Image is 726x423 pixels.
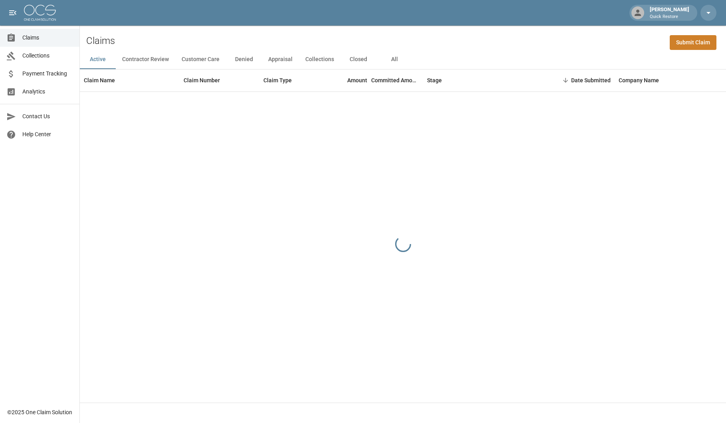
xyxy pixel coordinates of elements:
[86,35,115,47] h2: Claims
[427,69,442,91] div: Stage
[22,52,73,60] span: Collections
[263,69,292,91] div: Claim Type
[319,69,371,91] div: Amount
[24,5,56,21] img: ocs-logo-white-transparent.png
[543,69,615,91] div: Date Submitted
[22,34,73,42] span: Claims
[22,70,73,78] span: Payment Tracking
[262,50,299,69] button: Appraisal
[670,35,716,50] a: Submit Claim
[7,408,72,416] div: © 2025 One Claim Solution
[423,69,543,91] div: Stage
[22,87,73,96] span: Analytics
[180,69,259,91] div: Claim Number
[619,69,659,91] div: Company Name
[22,130,73,139] span: Help Center
[650,14,689,20] p: Quick Restore
[340,50,376,69] button: Closed
[84,69,115,91] div: Claim Name
[226,50,262,69] button: Denied
[80,69,180,91] div: Claim Name
[371,69,419,91] div: Committed Amount
[376,50,412,69] button: All
[571,69,611,91] div: Date Submitted
[299,50,340,69] button: Collections
[259,69,319,91] div: Claim Type
[347,69,367,91] div: Amount
[80,50,726,69] div: dynamic tabs
[22,112,73,121] span: Contact Us
[371,69,423,91] div: Committed Amount
[116,50,175,69] button: Contractor Review
[175,50,226,69] button: Customer Care
[184,69,220,91] div: Claim Number
[5,5,21,21] button: open drawer
[80,50,116,69] button: Active
[560,75,571,86] button: Sort
[647,6,692,20] div: [PERSON_NAME]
